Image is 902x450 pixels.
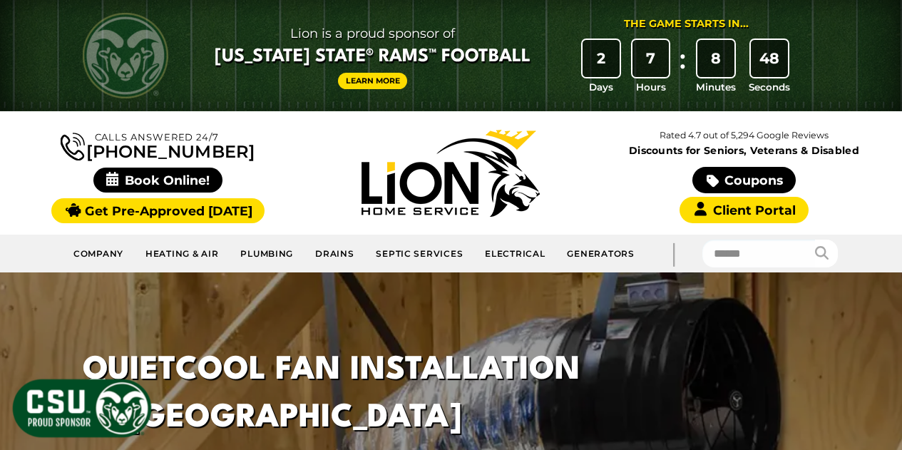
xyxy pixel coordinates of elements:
div: 8 [697,40,734,77]
a: Septic Services [365,240,474,267]
span: Lion is a proud sponsor of [215,22,531,45]
a: Client Portal [680,197,808,223]
span: Hours [636,80,666,94]
a: Get Pre-Approved [DATE] [51,198,265,223]
img: CSU Sponsor Badge [11,377,153,439]
div: The Game Starts in... [624,16,749,32]
span: Minutes [696,80,736,94]
span: Days [589,80,613,94]
div: 7 [632,40,670,77]
a: Drains [304,240,365,267]
span: Book Online! [93,168,222,193]
span: Seconds [749,80,790,94]
img: CSU Rams logo [83,13,168,98]
div: 2 [583,40,620,77]
a: Coupons [692,167,795,193]
div: : [675,40,690,95]
p: Rated 4.7 out of 5,294 Google Reviews [598,128,891,143]
img: Lion Home Service [362,130,540,217]
a: [PHONE_NUMBER] [61,130,255,160]
span: [US_STATE] State® Rams™ Football [215,45,531,69]
span: Discounts for Seniors, Veterans & Disabled [600,145,888,155]
a: Learn More [338,73,408,89]
div: 48 [751,40,788,77]
a: Generators [556,240,645,267]
a: Plumbing [230,240,304,267]
a: Company [63,240,135,267]
a: Electrical [474,240,556,267]
a: Heating & Air [135,240,230,267]
div: | [645,235,702,272]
